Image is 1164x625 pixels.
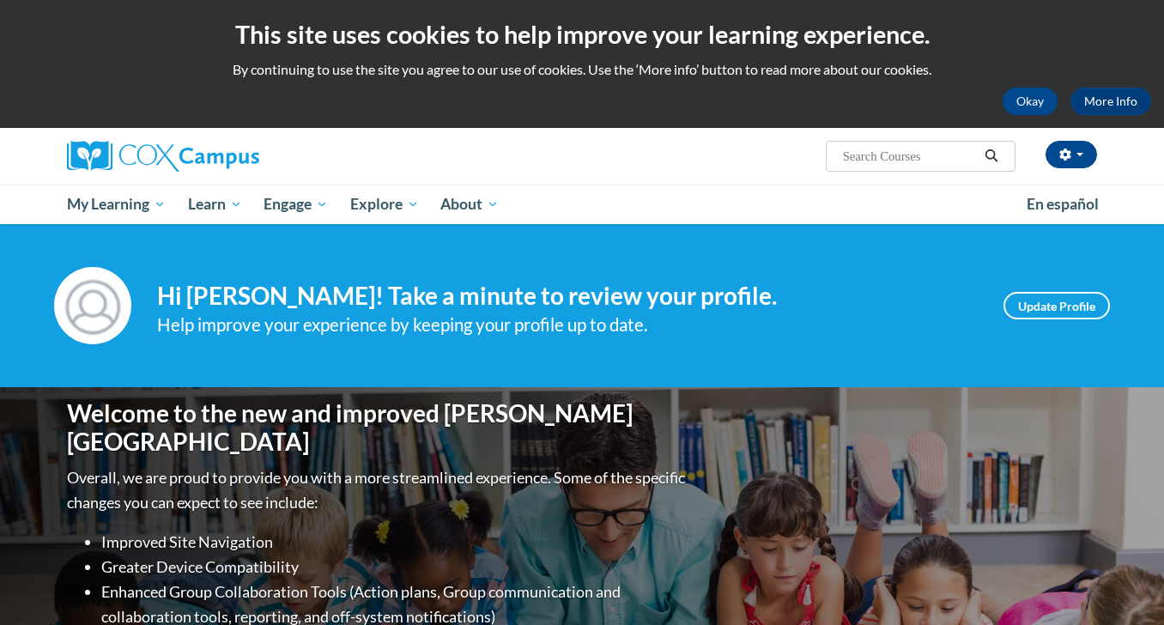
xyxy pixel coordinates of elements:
[979,146,1004,167] button: Search
[188,194,242,215] span: Learn
[1003,88,1058,115] button: Okay
[1015,186,1110,222] a: En español
[350,194,419,215] span: Explore
[67,465,689,515] p: Overall, we are proud to provide you with a more streamlined experience. Some of the specific cha...
[13,17,1151,52] h2: This site uses cookies to help improve your learning experience.
[1003,292,1110,319] a: Update Profile
[157,311,978,339] div: Help improve your experience by keeping your profile up to date.
[177,185,253,224] a: Learn
[101,555,689,579] li: Greater Device Compatibility
[1046,141,1097,168] button: Account Settings
[101,530,689,555] li: Improved Site Navigation
[430,185,511,224] a: About
[157,282,978,311] h4: Hi [PERSON_NAME]! Take a minute to review your profile.
[54,267,131,344] img: Profile Image
[841,146,979,167] input: Search Courses
[1070,88,1151,115] a: More Info
[13,60,1151,79] p: By continuing to use the site you agree to our use of cookies. Use the ‘More info’ button to read...
[56,185,177,224] a: My Learning
[67,141,259,172] img: Cox Campus
[264,194,328,215] span: Engage
[67,194,166,215] span: My Learning
[440,194,499,215] span: About
[1027,195,1099,213] span: En español
[252,185,339,224] a: Engage
[41,185,1123,224] div: Main menu
[339,185,430,224] a: Explore
[67,141,393,172] a: Cox Campus
[67,399,689,457] h1: Welcome to the new and improved [PERSON_NAME][GEOGRAPHIC_DATA]
[1095,556,1150,611] iframe: Button to launch messaging window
